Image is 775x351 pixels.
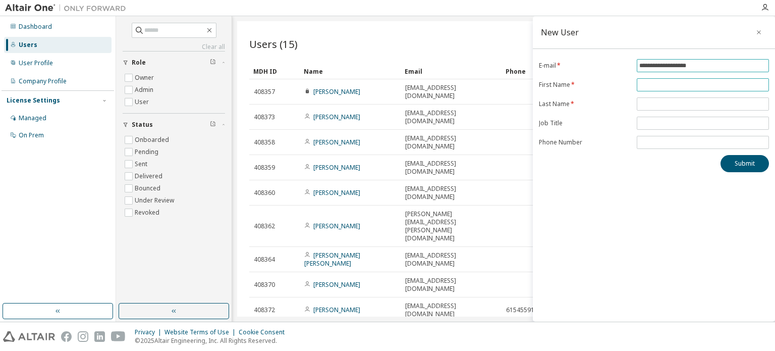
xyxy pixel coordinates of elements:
[539,119,631,127] label: Job Title
[405,63,497,79] div: Email
[135,194,176,207] label: Under Review
[313,163,360,172] a: [PERSON_NAME]
[313,87,360,96] a: [PERSON_NAME]
[19,59,53,67] div: User Profile
[313,138,360,146] a: [PERSON_NAME]
[94,331,105,342] img: linkedin.svg
[135,158,149,170] label: Sent
[19,23,52,31] div: Dashboard
[123,43,225,51] a: Clear all
[135,328,164,336] div: Privacy
[135,336,291,345] p: © 2025 Altair Engineering, Inc. All Rights Reserved.
[19,131,44,139] div: On Prem
[253,63,296,79] div: MDH ID
[405,185,497,201] span: [EMAIL_ADDRESS][DOMAIN_NAME]
[405,134,497,151] span: [EMAIL_ADDRESS][DOMAIN_NAME]
[539,62,631,70] label: E-mail
[3,331,55,342] img: altair_logo.svg
[506,306,538,314] span: 615455913
[304,63,397,79] div: Name
[541,28,579,36] div: New User
[254,189,275,197] span: 408360
[405,302,497,318] span: [EMAIL_ADDRESS][DOMAIN_NAME]
[254,281,275,289] span: 408370
[254,306,275,314] span: 408372
[405,109,497,125] span: [EMAIL_ADDRESS][DOMAIN_NAME]
[506,63,598,79] div: Phone
[254,222,275,230] span: 408362
[313,280,360,289] a: [PERSON_NAME]
[123,114,225,136] button: Status
[123,52,225,74] button: Role
[19,77,67,85] div: Company Profile
[19,114,46,122] div: Managed
[405,84,497,100] span: [EMAIL_ADDRESS][DOMAIN_NAME]
[304,251,360,268] a: [PERSON_NAME] [PERSON_NAME]
[539,138,631,146] label: Phone Number
[254,256,275,264] span: 408364
[135,146,160,158] label: Pending
[539,100,631,108] label: Last Name
[210,121,216,129] span: Clear filter
[135,96,151,108] label: User
[313,113,360,121] a: [PERSON_NAME]
[135,182,162,194] label: Bounced
[135,84,155,96] label: Admin
[164,328,239,336] div: Website Terms of Use
[254,113,275,121] span: 408373
[135,72,156,84] label: Owner
[254,138,275,146] span: 408358
[405,210,497,242] span: [PERSON_NAME][EMAIL_ADDRESS][PERSON_NAME][DOMAIN_NAME]
[254,164,275,172] span: 408359
[313,188,360,197] a: [PERSON_NAME]
[132,59,146,67] span: Role
[721,155,769,172] button: Submit
[313,306,360,314] a: [PERSON_NAME]
[539,81,631,89] label: First Name
[19,41,37,49] div: Users
[135,170,164,182] label: Delivered
[7,96,60,105] div: License Settings
[111,331,126,342] img: youtube.svg
[405,160,497,176] span: [EMAIL_ADDRESS][DOMAIN_NAME]
[210,59,216,67] span: Clear filter
[239,328,291,336] div: Cookie Consent
[254,88,275,96] span: 408357
[132,121,153,129] span: Status
[61,331,72,342] img: facebook.svg
[249,37,298,51] span: Users (15)
[5,3,131,13] img: Altair One
[135,207,161,219] label: Revoked
[405,277,497,293] span: [EMAIL_ADDRESS][DOMAIN_NAME]
[313,222,360,230] a: [PERSON_NAME]
[135,134,171,146] label: Onboarded
[78,331,88,342] img: instagram.svg
[405,252,497,268] span: [EMAIL_ADDRESS][DOMAIN_NAME]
